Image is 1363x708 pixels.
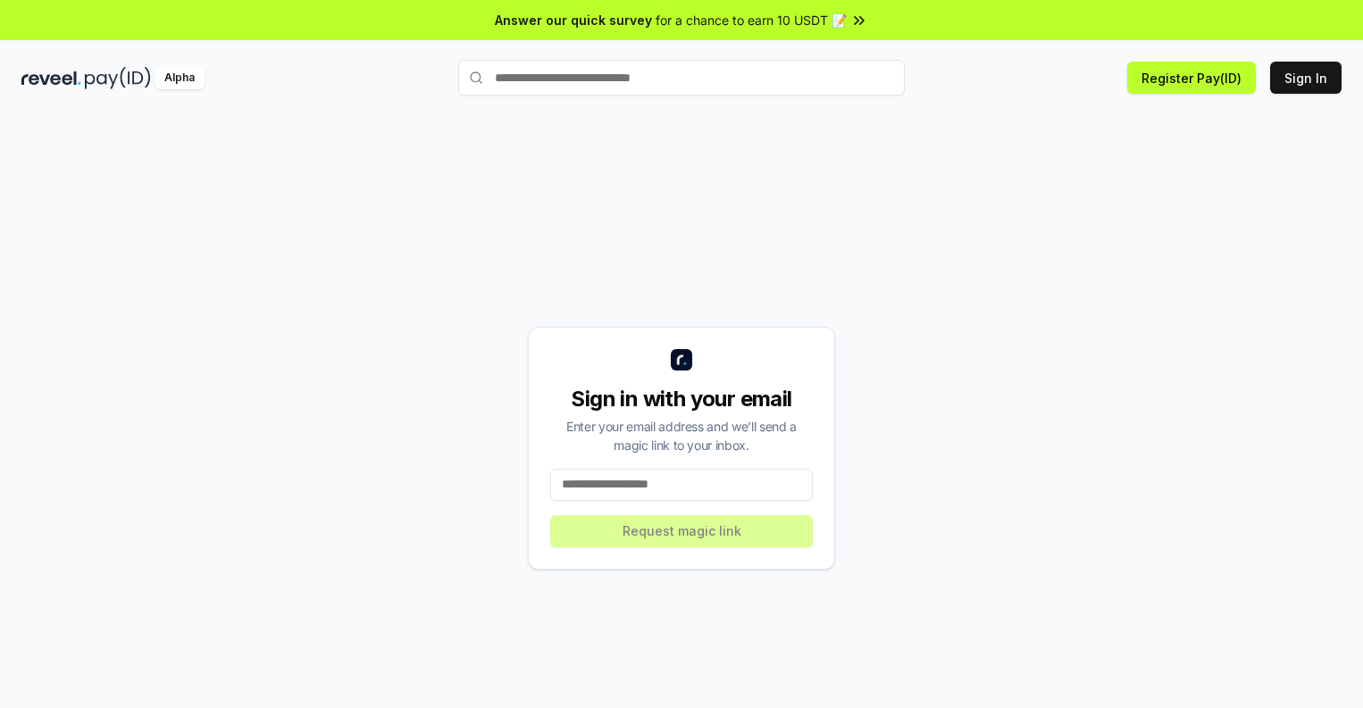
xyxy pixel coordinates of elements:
span: for a chance to earn 10 USDT 📝 [656,11,847,29]
img: logo_small [671,349,692,371]
div: Enter your email address and we’ll send a magic link to your inbox. [550,417,813,454]
button: Register Pay(ID) [1127,62,1256,94]
img: reveel_dark [21,67,81,89]
div: Alpha [155,67,205,89]
div: Sign in with your email [550,385,813,413]
span: Answer our quick survey [495,11,652,29]
button: Sign In [1270,62,1342,94]
img: pay_id [85,67,151,89]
